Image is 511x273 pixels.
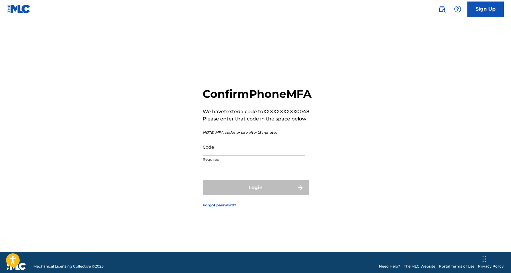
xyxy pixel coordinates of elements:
a: Public Search [436,3,448,15]
div: Drag [483,250,486,268]
img: help [454,5,461,13]
img: MLC Logo [7,5,31,13]
p: Please enter that code in the space below [203,115,312,123]
span: Mechanical Licensing Collective © 2025 [33,264,104,269]
a: The MLC Website [404,264,435,269]
p: Required [203,157,305,162]
p: We have texted a code to XXXXXXXXXX0048 [203,108,312,115]
img: logo [7,263,26,270]
img: search [438,5,446,13]
iframe: Chat Widget [481,244,511,273]
a: Sign Up [467,2,504,17]
p: NOTE: MFA codes expire after 15 minutes [203,130,312,135]
a: Forgot password? [203,202,236,208]
a: Need Help? [379,264,400,269]
h2: Confirm Phone MFA [203,87,312,101]
a: Portal Terms of Use [439,264,474,269]
a: Privacy Policy [478,264,504,269]
div: Help [452,3,464,15]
